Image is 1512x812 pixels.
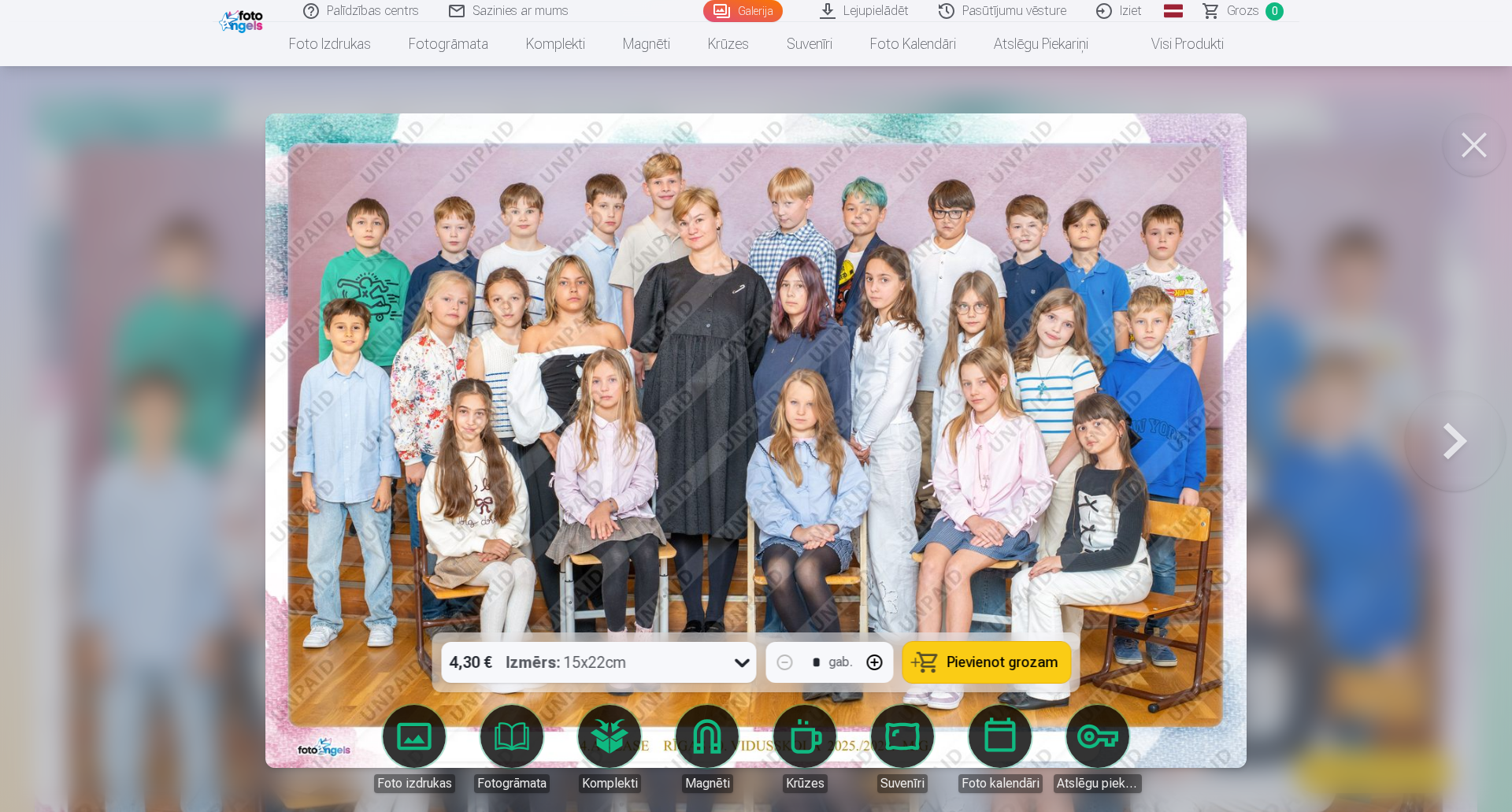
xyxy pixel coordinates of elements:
div: Magnēti [682,774,733,793]
a: Suvenīri [858,705,947,793]
span: Pievienot grozam [947,655,1058,669]
div: Suvenīri [877,774,928,793]
a: Foto izdrukas [270,22,390,66]
button: Pievienot grozam [903,642,1071,683]
div: 15x22cm [506,642,627,683]
img: /fa1 [219,6,267,33]
a: Komplekti [507,22,604,66]
strong: Izmērs : [506,651,561,673]
div: Krūzes [783,774,828,793]
div: Foto izdrukas [374,774,455,793]
a: Atslēgu piekariņi [1054,705,1142,793]
a: Foto kalendāri [851,22,975,66]
a: Fotogrāmata [390,22,507,66]
div: gab. [829,653,853,672]
a: Magnēti [663,705,751,793]
span: 0 [1266,2,1284,20]
div: 4,30 € [442,642,500,683]
div: Fotogrāmata [474,774,550,793]
a: Fotogrāmata [468,705,556,793]
a: Visi produkti [1107,22,1243,66]
a: Suvenīri [768,22,851,66]
a: Krūzes [761,705,849,793]
a: Atslēgu piekariņi [975,22,1107,66]
span: Grozs [1227,2,1259,20]
a: Komplekti [565,705,654,793]
a: Krūzes [689,22,768,66]
div: Foto kalendāri [958,774,1043,793]
div: Atslēgu piekariņi [1054,774,1142,793]
a: Foto izdrukas [370,705,458,793]
a: Magnēti [604,22,689,66]
div: Komplekti [579,774,641,793]
a: Foto kalendāri [956,705,1044,793]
